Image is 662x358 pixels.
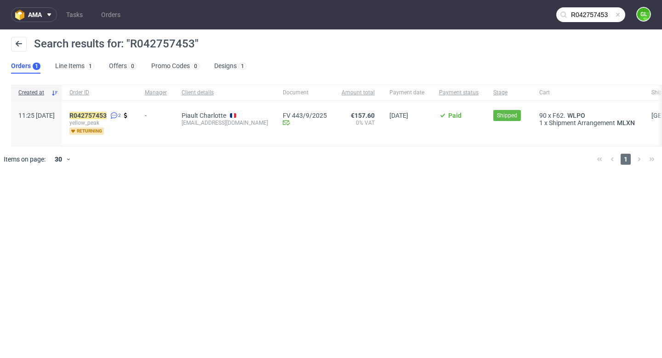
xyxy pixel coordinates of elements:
[565,112,587,119] a: WLPO
[89,63,92,69] div: 1
[448,112,462,119] span: Paid
[539,119,543,127] span: 1
[109,59,137,74] a: Offers0
[539,112,547,119] span: 90
[621,154,631,165] span: 1
[549,119,615,127] span: Shipment Arrangement
[28,12,42,18] span: ama
[389,89,424,97] span: Payment date
[108,112,121,119] a: 2
[145,89,167,97] span: Manager
[493,89,525,97] span: Stage
[182,112,226,119] a: Piault Charlotte
[15,10,28,20] img: logo
[34,37,199,50] span: Search results for: "R042757453"
[342,119,375,127] span: 0% VAT
[151,59,200,74] a: Promo Codes0
[49,153,66,166] div: 30
[145,108,167,119] div: -
[194,63,197,69] div: 0
[539,119,637,127] div: x
[182,119,268,127] div: [EMAIL_ADDRESS][DOMAIN_NAME]
[553,112,565,119] span: F62.
[342,89,375,97] span: Amount total
[539,89,637,97] span: Cart
[18,112,55,119] span: 11:25 [DATE]
[283,112,327,119] a: FV 443/9/2025
[389,112,408,119] span: [DATE]
[637,8,650,21] figcaption: GL
[11,7,57,22] button: ama
[615,119,637,127] a: MLXN
[283,89,327,97] span: Document
[96,7,126,22] a: Orders
[539,112,637,119] div: x
[182,89,268,97] span: Client details
[69,119,130,127] span: yellow_peak
[11,59,40,74] a: Orders1
[35,63,38,69] div: 1
[18,89,47,97] span: Created at
[439,89,479,97] span: Payment status
[4,155,46,164] span: Items on page:
[131,63,134,69] div: 0
[214,59,246,74] a: Designs1
[69,112,108,119] a: R042757453
[118,112,121,119] span: 2
[55,59,94,74] a: Line Items1
[497,111,517,120] span: Shipped
[61,7,88,22] a: Tasks
[69,112,107,119] mark: R042757453
[241,63,244,69] div: 1
[69,89,130,97] span: Order ID
[351,112,375,119] span: €157.60
[69,127,104,135] span: returning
